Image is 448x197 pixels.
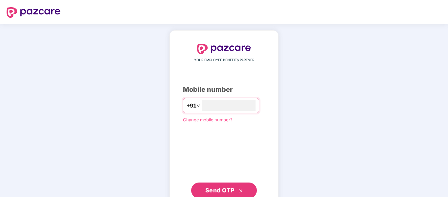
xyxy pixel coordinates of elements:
[7,7,60,18] img: logo
[194,58,254,63] span: YOUR EMPLOYEE BENEFITS PARTNER
[197,44,251,54] img: logo
[187,102,196,110] span: +91
[239,189,243,193] span: double-right
[183,117,233,122] a: Change mobile number?
[205,187,235,194] span: Send OTP
[183,85,265,95] div: Mobile number
[196,104,200,108] span: down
